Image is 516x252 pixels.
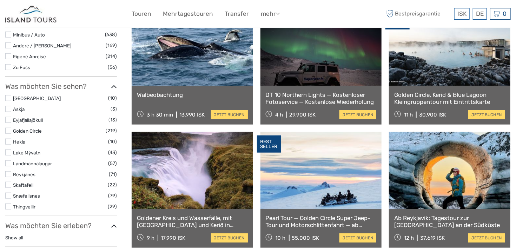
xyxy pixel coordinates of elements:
div: 17.990 ISK [161,235,185,241]
a: Transfer [225,9,249,19]
a: Touren [132,9,151,19]
a: jetzt buchen [211,110,248,119]
span: (56) [108,63,117,71]
a: Reykjanes [13,172,35,177]
a: Thingvellir [13,204,35,210]
a: Landmannalaugar [13,161,52,166]
span: (169) [106,41,117,49]
a: Walbeobachtung [137,91,248,98]
span: 12 h [404,235,414,241]
a: Show all [5,235,23,240]
a: [GEOGRAPHIC_DATA] [13,95,61,101]
a: Andere / [PERSON_NAME] [13,43,71,48]
span: Bestpreisgarantie [384,8,452,20]
span: (22) [108,181,117,189]
h3: Was möchten Sie erleben? [5,221,117,230]
span: 11 h [404,112,413,118]
div: 29.900 ISK [290,112,316,118]
span: (71) [109,170,117,178]
a: jetzt buchen [468,110,505,119]
a: jetzt buchen [339,233,376,243]
span: (13) [108,116,117,124]
a: jetzt buchen [468,233,505,243]
a: mehr [261,9,280,19]
div: DE [473,8,487,20]
span: (10) [108,94,117,102]
span: (43) [108,148,117,157]
span: (219) [106,127,117,135]
div: BEST SELLER [257,135,281,153]
a: Eyjafjallajökull [13,117,43,123]
a: DT 10 Northern Lights — Kostenloser Fotoservice — Kostenlose Wiederholung [266,91,377,106]
span: 0 [502,10,508,17]
div: 30.900 ISK [419,112,446,118]
span: ISK [457,10,467,17]
div: 13.990 ISK [179,112,205,118]
a: Golden Circle, Kerid & Blue Lagoon Kleingruppentour mit Eintrittskarte [394,91,505,106]
span: 4 h [276,112,283,118]
a: Minibus / Auto [13,32,45,38]
a: jetzt buchen [339,110,376,119]
a: Pearl Tour — Golden Circle Super Jeep-Tour und Motorschlittenfahrt — ab [GEOGRAPHIC_DATA] [266,214,377,229]
span: (10) [108,138,117,146]
a: Eigene Anreise [13,54,46,59]
a: Golden Circle [13,128,42,134]
h3: Was möchten Sie sehen? [5,82,117,91]
a: Mehrtagestouren [163,9,213,19]
span: (57) [108,159,117,167]
div: 37.619 ISK [420,235,445,241]
span: 9 h [147,235,154,241]
a: Ab Reykjavik: Tagestour zur [GEOGRAPHIC_DATA] an der Südküste [394,214,505,229]
span: (29) [108,203,117,211]
a: Hekla [13,139,25,145]
a: Lake Mývatn [13,150,40,155]
span: (3) [111,105,117,113]
span: 10 h [276,235,286,241]
span: 3 h 30 min [147,112,173,118]
img: Iceland ProTravel [5,5,57,22]
a: Goldener Kreis und Wasserfälle, mit [GEOGRAPHIC_DATA] und Kerið in kleiner Gruppe [137,214,248,229]
button: Open LiveChat chat widget [81,11,89,19]
p: We're away right now. Please check back later! [10,12,79,18]
a: Askja [13,106,25,112]
a: Zu Fuss [13,65,30,70]
a: jetzt buchen [211,233,248,243]
span: (638) [105,31,117,39]
span: (214) [106,52,117,60]
div: 55.000 ISK [292,235,319,241]
span: (79) [108,192,117,200]
a: Snæfellsnes [13,193,40,199]
a: Skaftafell [13,182,33,188]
